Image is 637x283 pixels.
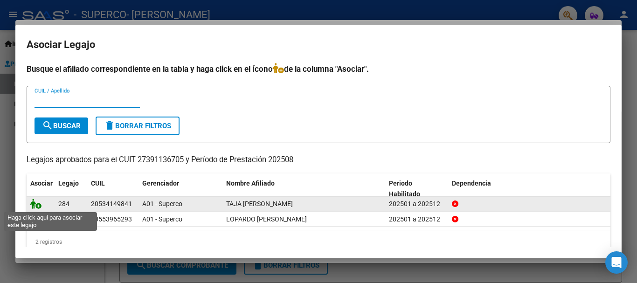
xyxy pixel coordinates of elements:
[27,173,55,204] datatable-header-cell: Asociar
[226,200,293,207] span: TAJA URIEL YASIN
[605,251,628,274] div: Open Intercom Messenger
[142,179,179,187] span: Gerenciador
[27,36,610,54] h2: Asociar Legajo
[30,179,53,187] span: Asociar
[58,215,69,223] span: 298
[91,179,105,187] span: CUIL
[138,173,222,204] datatable-header-cell: Gerenciador
[104,122,171,130] span: Borrar Filtros
[58,200,69,207] span: 284
[385,173,448,204] datatable-header-cell: Periodo Habilitado
[42,120,53,131] mat-icon: search
[27,230,610,254] div: 2 registros
[96,117,180,135] button: Borrar Filtros
[448,173,611,204] datatable-header-cell: Dependencia
[389,179,420,198] span: Periodo Habilitado
[91,214,132,225] div: 20553965293
[142,215,182,223] span: A01 - Superco
[226,215,307,223] span: LOPARDO JUAN BENITO
[27,154,610,166] p: Legajos aprobados para el CUIT 27391136705 y Período de Prestación 202508
[104,120,115,131] mat-icon: delete
[226,179,275,187] span: Nombre Afiliado
[35,117,88,134] button: Buscar
[27,63,610,75] h4: Busque el afiliado correspondiente en la tabla y haga click en el ícono de la columna "Asociar".
[42,122,81,130] span: Buscar
[389,214,444,225] div: 202501 a 202512
[55,173,87,204] datatable-header-cell: Legajo
[142,200,182,207] span: A01 - Superco
[58,179,79,187] span: Legajo
[389,199,444,209] div: 202501 a 202512
[452,179,491,187] span: Dependencia
[222,173,385,204] datatable-header-cell: Nombre Afiliado
[91,199,132,209] div: 20534149841
[87,173,138,204] datatable-header-cell: CUIL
